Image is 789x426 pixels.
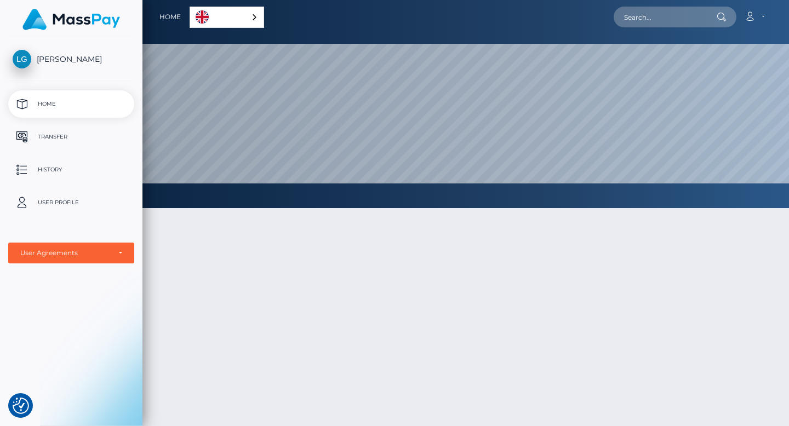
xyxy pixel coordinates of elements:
div: User Agreements [20,249,110,257]
a: English [190,7,264,27]
a: Home [159,5,181,28]
div: Language [190,7,264,28]
button: Consent Preferences [13,398,29,414]
button: User Agreements [8,243,134,263]
p: History [13,162,130,178]
input: Search... [614,7,717,27]
a: Home [8,90,134,118]
a: Transfer [8,123,134,151]
p: Home [13,96,130,112]
p: Transfer [13,129,130,145]
a: User Profile [8,189,134,216]
span: [PERSON_NAME] [8,54,134,64]
img: MassPay [22,9,120,30]
p: User Profile [13,194,130,211]
a: History [8,156,134,183]
aside: Language selected: English [190,7,264,28]
img: Revisit consent button [13,398,29,414]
